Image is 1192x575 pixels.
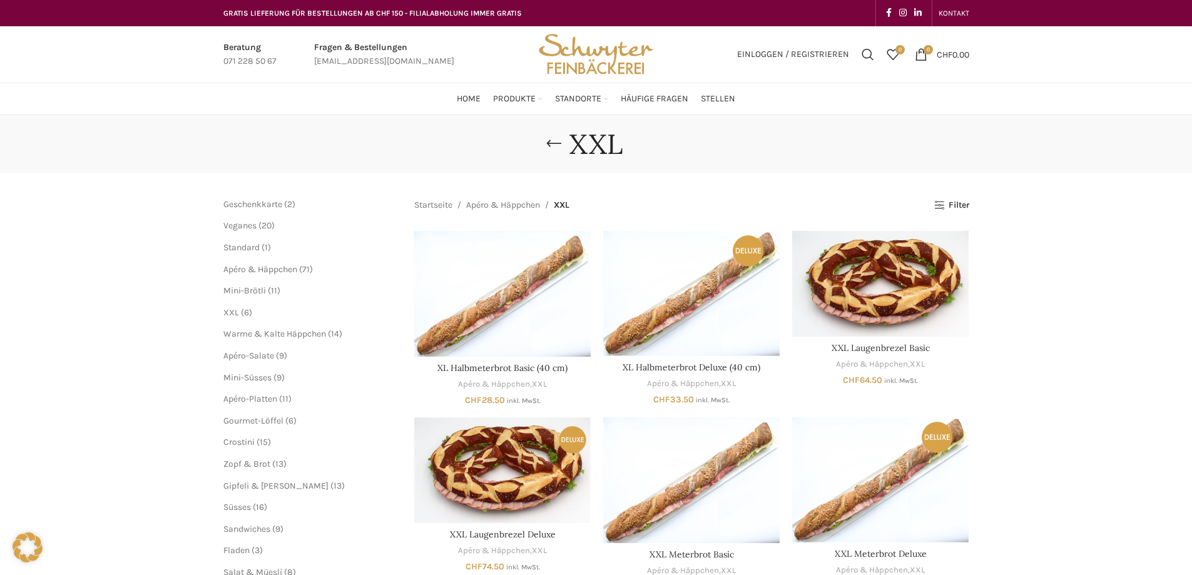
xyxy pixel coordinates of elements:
[223,415,283,426] a: Gourmet-Löffel
[647,378,719,390] a: Apéro & Häppchen
[314,41,454,69] a: Infobox link
[334,481,342,491] span: 13
[538,131,569,156] a: Go back
[939,1,969,26] a: KONTAKT
[223,459,270,469] a: Zopf & Brot
[223,502,251,512] a: Süsses
[934,200,969,211] a: Filter
[731,42,855,67] a: Einloggen / Registrieren
[302,264,310,275] span: 71
[882,4,895,22] a: Facebook social link
[937,49,952,59] span: CHF
[603,231,780,355] a: XL Halbmeterbrot Deluxe (40 cm)
[277,372,282,383] span: 9
[721,378,736,390] a: XXL
[223,524,270,534] span: Sandwiches
[262,220,272,231] span: 20
[534,48,657,59] a: Site logo
[621,93,688,105] span: Häufige Fragen
[265,242,268,253] span: 1
[493,86,543,111] a: Produkte
[223,307,239,318] a: XXL
[223,9,522,18] span: GRATIS LIEFERUNG FÜR BESTELLUNGEN AB CHF 150 - FILIALABHOLUNG IMMER GRATIS
[465,395,505,405] bdi: 28.50
[701,86,735,111] a: Stellen
[884,377,918,385] small: inkl. MwSt.
[554,198,569,212] span: XXL
[223,199,282,210] a: Geschenkkarte
[414,417,591,523] a: XXL Laugenbrezel Deluxe
[414,231,591,357] a: XL Halbmeterbrot Basic (40 cm)
[649,549,734,560] a: XXL Meterbrot Basic
[701,93,735,105] span: Stellen
[457,93,481,105] span: Home
[255,545,260,556] span: 3
[223,328,326,339] a: Warme & Kalte Häppchen
[895,45,905,54] span: 0
[910,4,925,22] a: Linkedin social link
[569,128,623,161] h1: XXL
[223,264,297,275] a: Apéro & Häppchen
[223,220,257,231] a: Veganes
[271,285,277,296] span: 11
[880,42,905,67] div: Meine Wunschliste
[855,42,880,67] a: Suchen
[414,198,569,212] nav: Breadcrumb
[223,545,250,556] span: Fladen
[275,524,280,534] span: 9
[555,86,608,111] a: Standorte
[465,395,482,405] span: CHF
[414,545,591,557] div: ,
[466,198,540,212] a: Apéro & Häppchen
[256,502,264,512] span: 16
[493,93,536,105] span: Produkte
[696,396,730,404] small: inkl. MwSt.
[621,86,688,111] a: Häufige Fragen
[937,49,969,59] bdi: 0.00
[506,563,540,571] small: inkl. MwSt.
[437,362,568,374] a: XL Halbmeterbrot Basic (40 cm)
[880,42,905,67] a: 0
[832,342,930,354] a: XXL Laugenbrezel Basic
[458,379,530,390] a: Apéro & Häppchen
[282,394,288,404] span: 11
[603,417,780,543] a: XXL Meterbrot Basic
[895,4,910,22] a: Instagram social link
[217,86,976,111] div: Main navigation
[458,545,530,557] a: Apéro & Häppchen
[737,50,849,59] span: Einloggen / Registrieren
[457,86,481,111] a: Home
[223,242,260,253] a: Standard
[532,545,547,557] a: XXL
[414,379,591,390] div: ,
[603,378,780,390] div: ,
[223,394,277,404] a: Apéro-Platten
[653,394,670,405] span: CHF
[792,231,969,337] a: XXL Laugenbrezel Basic
[534,26,657,83] img: Bäckerei Schwyter
[792,359,969,370] div: ,
[287,199,292,210] span: 2
[223,481,329,491] a: Gipfeli & [PERSON_NAME]
[288,415,293,426] span: 6
[835,548,927,559] a: XXL Meterbrot Deluxe
[260,437,268,447] span: 15
[653,394,694,405] bdi: 33.50
[223,285,266,296] a: Mini-Brötli
[223,437,255,447] span: Crostini
[909,42,976,67] a: 0 CHF0.00
[275,459,283,469] span: 13
[466,561,482,572] span: CHF
[450,529,556,540] a: XXL Laugenbrezel Deluxe
[836,359,908,370] a: Apéro & Häppchen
